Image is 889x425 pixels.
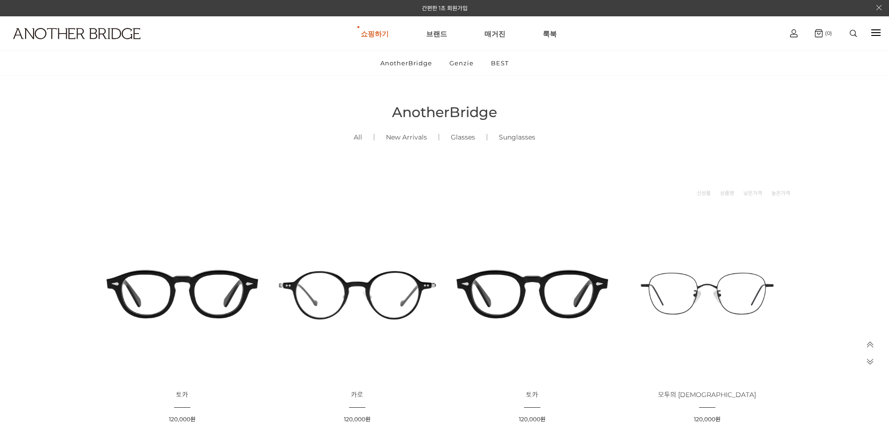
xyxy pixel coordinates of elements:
[623,209,791,378] img: 모두의 안경 - 다양한 크기에 맞춘 다용도 디자인 이미지
[694,416,721,423] span: 120,000원
[392,104,497,121] span: AnotherBridge
[720,188,734,198] a: 상품명
[543,17,557,50] a: 룩북
[342,121,374,153] a: All
[273,209,441,378] img: 카로 - 감각적인 디자인의 패션 아이템 이미지
[176,390,188,399] span: 토카
[344,416,371,423] span: 120,000원
[422,5,468,12] a: 간편한 1초 회원가입
[98,209,266,378] img: 토카 아세테이트 뿔테 안경 이미지
[771,188,790,198] a: 높은가격
[697,188,711,198] a: 신상품
[351,390,363,399] span: 카로
[487,121,547,153] a: Sunglasses
[483,51,517,75] a: BEST
[526,391,538,398] a: 토카
[484,17,505,50] a: 매거진
[790,29,798,37] img: cart
[448,209,616,378] img: 토카 아세테이트 안경 - 다양한 스타일에 맞는 뿔테 안경 이미지
[658,391,756,398] a: 모두의 [DEMOGRAPHIC_DATA]
[426,17,447,50] a: 브랜드
[5,28,138,62] a: logo
[815,29,832,37] a: (0)
[823,30,832,36] span: (0)
[372,51,440,75] a: AnotherBridge
[519,416,546,423] span: 120,000원
[374,121,439,153] a: New Arrivals
[361,17,389,50] a: 쇼핑하기
[526,390,538,399] span: 토카
[743,188,762,198] a: 낮은가격
[169,416,196,423] span: 120,000원
[815,29,823,37] img: cart
[13,28,140,39] img: logo
[439,121,487,153] a: Glasses
[658,390,756,399] span: 모두의 [DEMOGRAPHIC_DATA]
[441,51,482,75] a: Genzie
[176,391,188,398] a: 토카
[850,30,857,37] img: search
[351,391,363,398] a: 카로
